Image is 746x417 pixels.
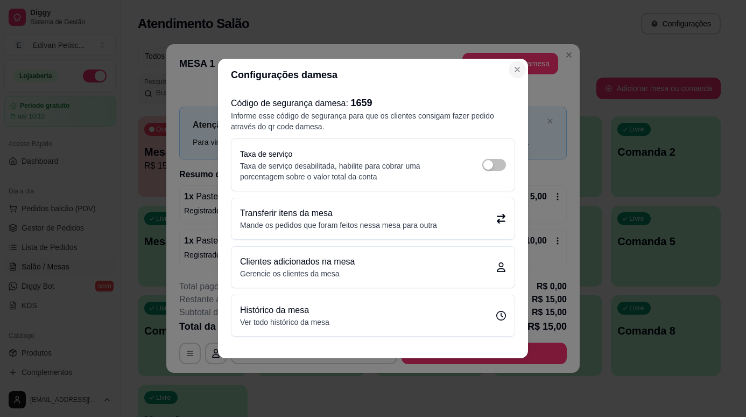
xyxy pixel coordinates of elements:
p: Ver todo histórico da mesa [240,317,329,328]
p: Histórico da mesa [240,304,329,317]
span: 1659 [350,98,372,108]
p: Informe esse código de segurança para que os clientes consigam fazer pedido através do qr code da... [231,110,515,132]
p: Mande os pedidos que foram feitos nessa mesa para outra [240,220,437,231]
button: Close [509,61,526,78]
p: Clientes adicionados na mesa [240,255,355,268]
p: Transferir itens da mesa [240,207,437,220]
p: Gerencie os clientes da mesa [240,268,355,279]
label: Taxa de serviço [240,150,292,158]
h2: Código de segurança da mesa : [231,95,515,110]
p: Taxa de serviço desabilitada, habilite para cobrar uma porcentagem sobre o valor total da conta [240,161,461,182]
header: Configurações da mesa [218,59,528,91]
